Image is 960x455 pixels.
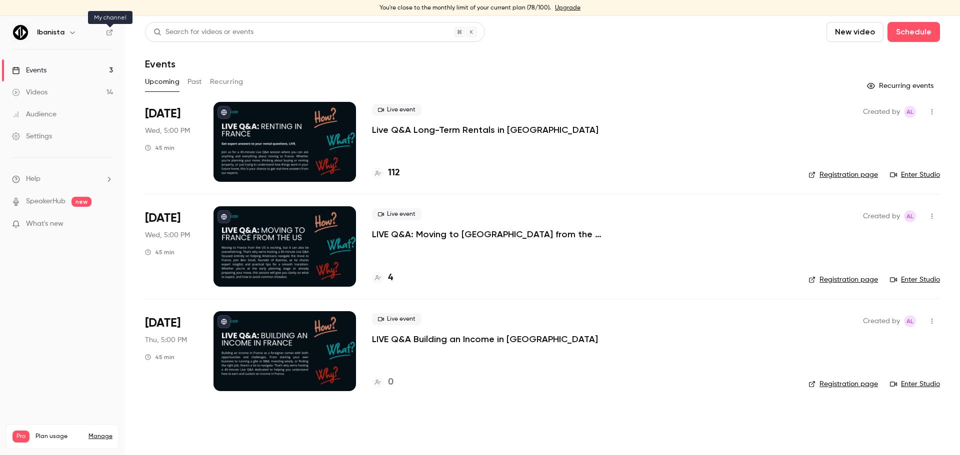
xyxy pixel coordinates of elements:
[145,230,190,240] span: Wed, 5:00 PM
[372,313,421,325] span: Live event
[388,271,393,285] h4: 4
[210,74,243,90] button: Recurring
[372,104,421,116] span: Live event
[26,219,63,229] span: What's new
[145,144,174,152] div: 45 min
[35,433,82,441] span: Plan usage
[372,333,598,345] a: LIVE Q&A Building an Income in [GEOGRAPHIC_DATA]
[863,210,900,222] span: Created by
[906,210,913,222] span: AL
[101,220,113,229] iframe: Noticeable Trigger
[12,65,46,75] div: Events
[808,170,878,180] a: Registration page
[555,4,580,12] a: Upgrade
[906,315,913,327] span: AL
[12,174,113,184] li: help-dropdown-opener
[904,210,916,222] span: Alexandra Lhomond
[37,27,64,37] h6: Ibanista
[388,376,393,389] h4: 0
[904,106,916,118] span: Alexandra Lhomond
[904,315,916,327] span: Alexandra Lhomond
[26,196,65,207] a: SpeakerHub
[145,353,174,361] div: 45 min
[388,166,400,180] h4: 112
[887,22,940,42] button: Schedule
[145,248,174,256] div: 45 min
[906,106,913,118] span: AL
[808,275,878,285] a: Registration page
[862,78,940,94] button: Recurring events
[12,87,47,97] div: Videos
[890,379,940,389] a: Enter Studio
[372,228,672,240] a: LIVE Q&A: Moving to [GEOGRAPHIC_DATA] from the [GEOGRAPHIC_DATA]
[12,431,29,443] span: Pro
[863,315,900,327] span: Created by
[12,109,56,119] div: Audience
[12,131,52,141] div: Settings
[145,74,179,90] button: Upcoming
[372,208,421,220] span: Live event
[372,376,393,389] a: 0
[372,166,400,180] a: 112
[145,315,180,331] span: [DATE]
[12,24,28,40] img: Ibanista
[145,102,197,182] div: Oct 1 Wed, 5:00 PM (Europe/London)
[145,58,175,70] h1: Events
[145,311,197,391] div: Nov 6 Thu, 5:00 PM (Europe/London)
[187,74,202,90] button: Past
[890,275,940,285] a: Enter Studio
[88,433,112,441] a: Manage
[145,335,187,345] span: Thu, 5:00 PM
[890,170,940,180] a: Enter Studio
[372,124,598,136] a: Live Q&A Long-Term Rentals in [GEOGRAPHIC_DATA]
[153,27,253,37] div: Search for videos or events
[145,126,190,136] span: Wed, 5:00 PM
[145,210,180,226] span: [DATE]
[71,197,91,207] span: new
[372,271,393,285] a: 4
[145,106,180,122] span: [DATE]
[808,379,878,389] a: Registration page
[145,206,197,286] div: Oct 22 Wed, 5:00 PM (Europe/London)
[26,174,40,184] span: Help
[863,106,900,118] span: Created by
[826,22,883,42] button: New video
